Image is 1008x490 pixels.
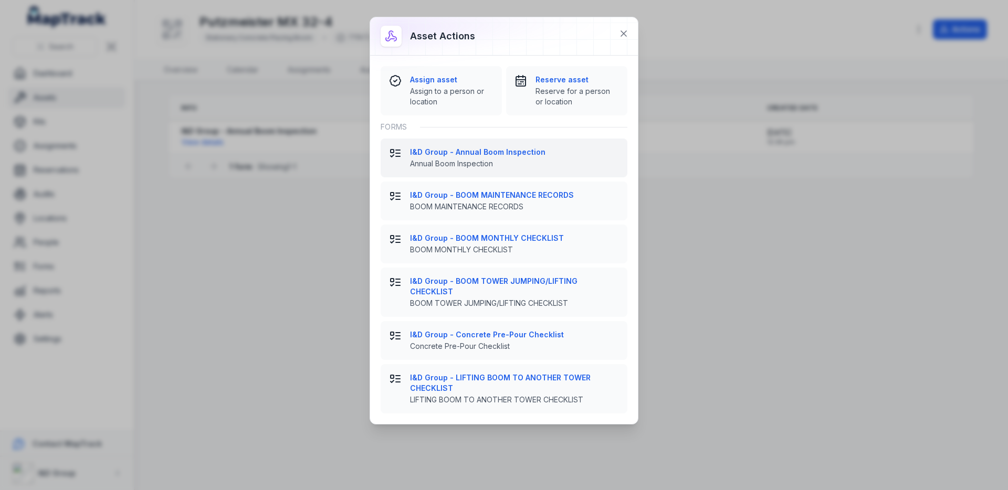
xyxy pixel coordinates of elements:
strong: I&D Group - BOOM MAINTENANCE RECORDS [410,190,619,200]
h3: Asset actions [410,29,475,44]
span: BOOM MAINTENANCE RECORDS [410,201,619,212]
strong: I&D Group - Annual Boom Inspection [410,147,619,157]
strong: I&D Group - LIFTING BOOM TO ANOTHER TOWER CHECKLIST [410,372,619,393]
span: LIFTING BOOM TO ANOTHER TOWER CHECKLIST [410,395,619,405]
button: I&D Group - Annual Boom InspectionAnnual Boom Inspection [381,139,627,177]
button: Reserve assetReserve for a person or location [506,66,627,115]
strong: Assign asset [410,74,493,85]
span: Reserve for a person or location [535,86,619,107]
span: BOOM MONTHLY CHECKLIST [410,244,619,255]
div: Forms [381,115,627,139]
button: I&D Group - BOOM MONTHLY CHECKLISTBOOM MONTHLY CHECKLIST [381,225,627,263]
strong: I&D Group - BOOM MONTHLY CHECKLIST [410,233,619,243]
span: Assign to a person or location [410,86,493,107]
span: Annual Boom Inspection [410,158,619,169]
strong: Reserve asset [535,74,619,85]
strong: I&D Group - BOOM TOWER JUMPING/LIFTING CHECKLIST [410,276,619,297]
strong: I&D Group - Concrete Pre-Pour Checklist [410,329,619,340]
button: I&D Group - BOOM MAINTENANCE RECORDSBOOM MAINTENANCE RECORDS [381,182,627,220]
button: I&D Group - Concrete Pre-Pour ChecklistConcrete Pre-Pour Checklist [381,321,627,360]
span: BOOM TOWER JUMPING/LIFTING CHECKLIST [410,298,619,308]
span: Concrete Pre-Pour Checklist [410,341,619,351]
button: I&D Group - BOOM TOWER JUMPING/LIFTING CHECKLISTBOOM TOWER JUMPING/LIFTING CHECKLIST [381,268,627,317]
button: Assign assetAssign to a person or location [381,66,502,115]
button: I&D Group - LIFTING BOOM TO ANOTHER TOWER CHECKLISTLIFTING BOOM TO ANOTHER TOWER CHECKLIST [381,364,627,413]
